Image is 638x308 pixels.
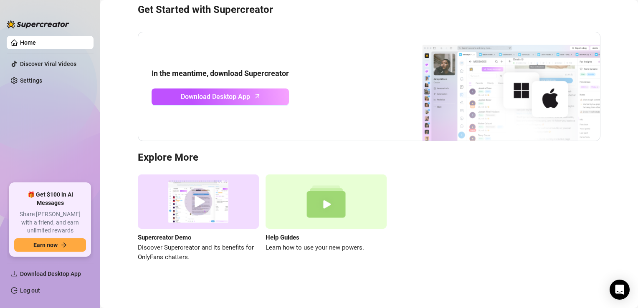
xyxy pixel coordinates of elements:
div: Open Intercom Messenger [610,280,630,300]
span: arrow-right [61,242,67,248]
span: Download Desktop App [20,270,81,277]
a: Log out [20,287,40,294]
h3: Explore More [138,151,600,164]
span: 🎁 Get $100 in AI Messages [14,191,86,207]
span: Share [PERSON_NAME] with a friend, and earn unlimited rewards [14,210,86,235]
img: help guides [266,174,387,229]
img: download app [391,32,600,141]
strong: Help Guides [266,234,299,241]
button: Earn nowarrow-right [14,238,86,252]
img: supercreator demo [138,174,259,229]
a: Download Desktop Apparrow-up [152,88,289,105]
a: Discover Viral Videos [20,61,76,67]
strong: In the meantime, download Supercreator [152,69,289,78]
strong: Supercreator Demo [138,234,191,241]
a: Settings [20,77,42,84]
span: Learn how to use your new powers. [266,243,387,253]
a: Supercreator DemoDiscover Supercreator and its benefits for OnlyFans chatters. [138,174,259,263]
span: Earn now [33,242,58,248]
span: arrow-up [253,91,262,101]
span: Discover Supercreator and its benefits for OnlyFans chatters. [138,243,259,263]
a: Help GuidesLearn how to use your new powers. [266,174,387,263]
img: logo-BBDzfeDw.svg [7,20,69,28]
span: Download Desktop App [181,91,250,102]
a: Home [20,39,36,46]
h3: Get Started with Supercreator [138,3,600,17]
span: download [11,270,18,277]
